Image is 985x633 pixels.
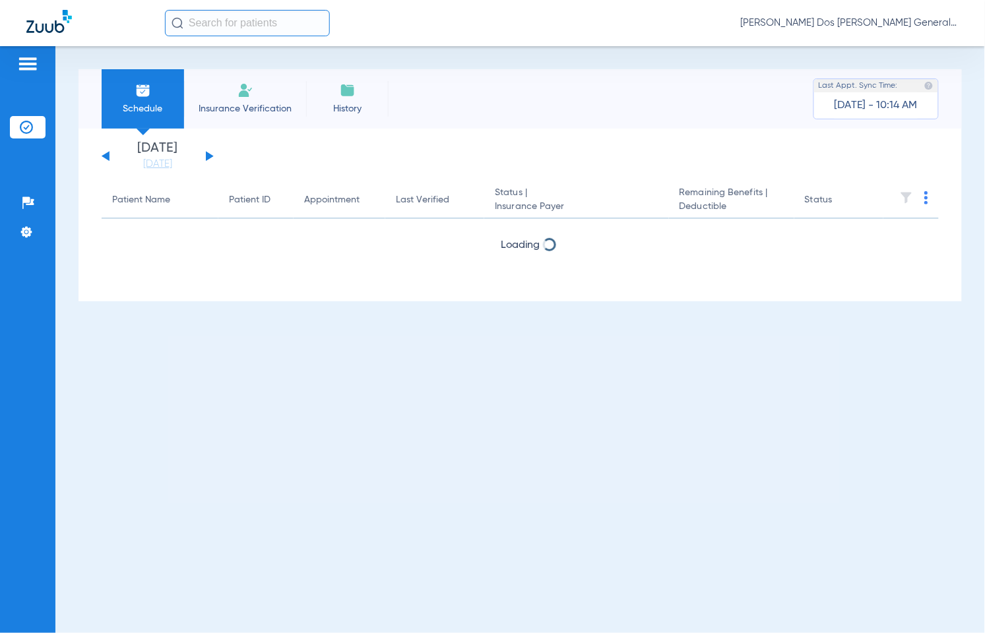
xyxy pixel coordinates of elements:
[396,193,474,207] div: Last Verified
[669,182,794,219] th: Remaining Benefits |
[118,142,197,171] li: [DATE]
[680,200,784,214] span: Deductible
[112,193,208,207] div: Patient Name
[194,102,296,115] span: Insurance Verification
[396,193,449,207] div: Last Verified
[484,182,668,219] th: Status |
[111,102,174,115] span: Schedule
[26,10,72,33] img: Zuub Logo
[135,82,151,98] img: Schedule
[304,193,360,207] div: Appointment
[118,158,197,171] a: [DATE]
[924,191,928,204] img: group-dot-blue.svg
[316,102,379,115] span: History
[172,17,183,29] img: Search Icon
[835,99,918,112] span: [DATE] - 10:14 AM
[304,193,375,207] div: Appointment
[229,193,270,207] div: Patient ID
[340,82,356,98] img: History
[794,182,883,219] th: Status
[238,82,253,98] img: Manual Insurance Verification
[819,79,898,92] span: Last Appt. Sync Time:
[112,193,170,207] div: Patient Name
[165,10,330,36] input: Search for patients
[17,56,38,72] img: hamburger-icon
[229,193,284,207] div: Patient ID
[495,200,658,214] span: Insurance Payer
[741,16,959,30] span: [PERSON_NAME] Dos [PERSON_NAME] General | Abra Health
[924,81,934,90] img: last sync help info
[900,191,913,204] img: filter.svg
[501,240,540,251] span: Loading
